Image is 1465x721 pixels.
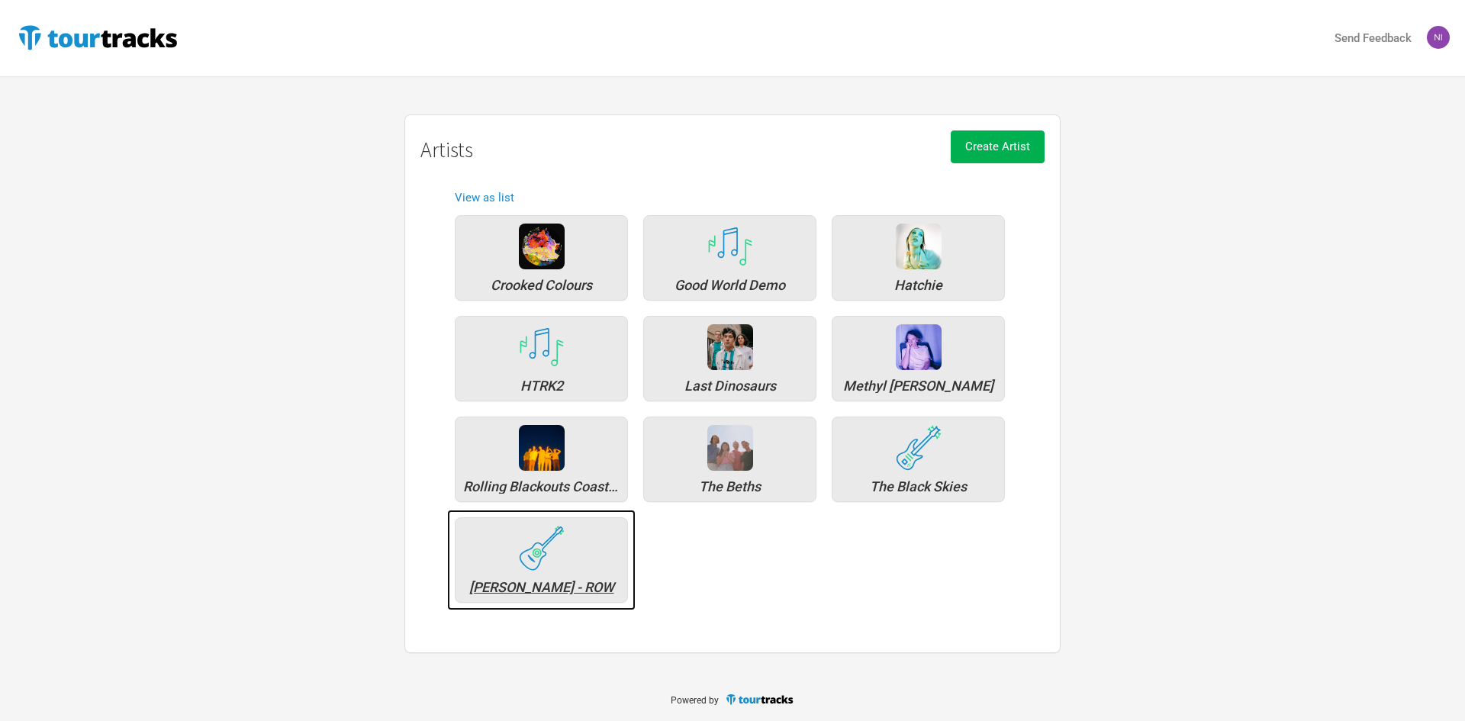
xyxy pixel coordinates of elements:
[896,224,942,269] img: b141831a-94a7-4f18-b26a-824180e2a523-Hatchie%201%20-%20Credit%20Rahnee%20Lally.jpeg.png
[519,327,565,367] img: tourtracks_icons_FA_14_icons_misc.svg
[652,379,808,393] div: Last Dinosaurs
[840,278,997,292] div: Hatchie
[652,278,808,292] div: Good World Demo
[463,379,620,393] div: HTRK2
[1427,26,1450,49] img: Nicolas
[1335,31,1412,45] strong: Send Feedback
[455,191,514,204] a: View as list
[707,324,753,370] img: c0d706d6-9ee3-482e-9e4b-0e75ddb87933-41691808_10156456353871413_4087983781099601920_o.jpg.png
[15,22,180,53] img: TourTracks
[519,324,565,370] div: HTRK2
[463,480,620,494] div: Rolling Blackouts Coastal Fever
[824,208,1013,308] a: Hatchie
[824,308,1013,409] a: Methyl [PERSON_NAME]
[519,224,565,269] img: 54e6f4e6-0762-4f7b-b495-7c658f1e719d-cc.jpg.png
[636,208,824,308] a: Good World Demo
[447,208,636,308] a: Crooked Colours
[447,510,636,610] a: [PERSON_NAME] - ROW
[965,140,1030,153] span: Create Artist
[840,480,997,494] div: The Black Skies
[420,138,1045,162] h1: Artists
[519,526,565,571] img: tourtracks_icons_FA_04_icons_folk.svg
[824,409,1013,510] a: The Black Skies
[707,425,753,471] div: The Beths
[519,425,565,471] div: Rolling Blackouts Coastal Fever
[652,480,808,494] div: The Beths
[840,379,997,393] div: Methyl Ethel
[636,308,824,409] a: Last Dinosaurs
[707,227,753,266] img: tourtracks_icons_FA_14_icons_misc.svg
[896,425,942,471] img: tourtracks_icons_FA_01_icons_rock.svg
[707,224,753,269] div: Good World Demo
[636,409,824,510] a: The Beths
[725,693,795,706] img: TourTracks
[707,425,753,471] img: 402a93b5-5d65-4cda-b720-3cad9d188f1c-The%20Beths_1_Mason%20Fairey.JPG.png
[447,308,636,409] a: HTRK2
[951,130,1045,163] button: Create Artist
[519,425,565,471] img: b165b7e1-bb41-4fd3-b611-002751d103ed-rbcf.jpg.png
[896,425,942,471] div: The Black Skies
[671,695,719,706] span: Powered by
[707,324,753,370] div: Last Dinosaurs
[463,278,620,292] div: Crooked Colours
[519,526,565,571] div: Xavier Rudd - ROW
[896,224,942,269] div: Hatchie
[896,324,942,370] div: Methyl Ethel
[447,409,636,510] a: Rolling Blackouts Coastal Fever
[896,324,942,370] img: 636a5952-f4a2-475a-8a6a-b508fc2445fa-Methyl%20Ethel%20Neon%20Cheap%20Lead%20Image%20-%20Credit%20...
[463,581,620,594] div: Xavier Rudd - ROW
[519,224,565,269] div: Crooked Colours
